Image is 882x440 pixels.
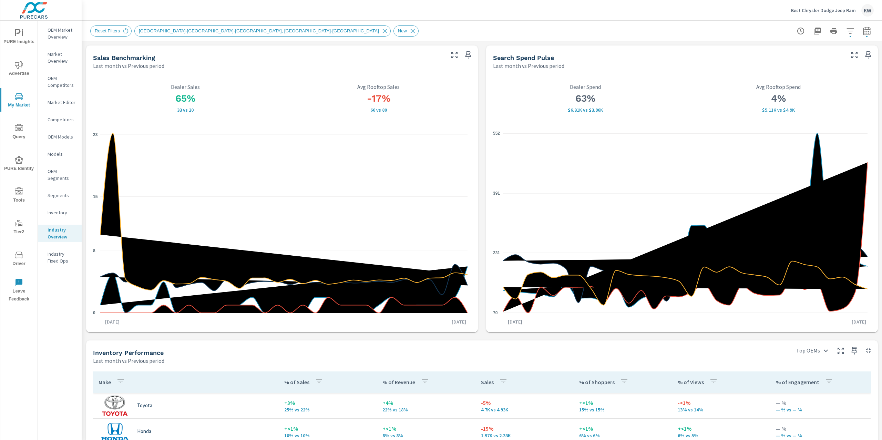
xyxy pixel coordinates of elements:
p: Toyota [137,402,152,409]
div: Reset Filters [90,25,132,37]
text: 231 [493,250,500,255]
p: +<1% [579,399,666,407]
div: KW [861,4,874,17]
h5: Search Spend Pulse [493,54,554,61]
p: OEM Competitors [48,75,76,89]
button: Minimize Widget [863,345,874,356]
h5: Sales Benchmarking [93,54,155,61]
span: PURE Insights [2,29,35,46]
p: % of Sales [284,379,309,386]
p: 8% vs 8% [382,433,470,438]
p: OEM Models [48,133,76,140]
div: Industry Fixed Ops [38,249,82,266]
p: Industry Overview [48,226,76,240]
span: PURE Identity [2,156,35,173]
div: OEM Segments [38,166,82,183]
p: — % vs — % [776,433,865,438]
p: Avg Rooftop Sales [286,84,471,90]
p: 15% vs 15% [579,407,666,412]
p: [DATE] [847,318,871,325]
span: New [394,28,411,33]
p: Dealer Sales [93,84,278,90]
p: +<1% [678,424,765,433]
h3: 4% [686,93,871,104]
p: Best Chrysler Dodge Jeep Ram [791,7,856,13]
span: [GEOGRAPHIC_DATA]-[GEOGRAPHIC_DATA]-[GEOGRAPHIC_DATA], [GEOGRAPHIC_DATA]-[GEOGRAPHIC_DATA] [135,28,383,33]
span: Save this to your personalized report [863,50,874,61]
p: -5% [481,399,568,407]
p: 22% vs 18% [382,407,470,412]
text: 8 [93,248,95,253]
text: 391 [493,191,500,196]
div: Segments [38,190,82,201]
span: Reset Filters [91,28,124,33]
text: 23 [93,132,98,137]
span: Advertise [2,61,35,78]
div: OEM Competitors [38,73,82,90]
p: Market Overview [48,51,76,64]
p: Models [48,151,76,157]
div: [GEOGRAPHIC_DATA]-[GEOGRAPHIC_DATA]-[GEOGRAPHIC_DATA], [GEOGRAPHIC_DATA]-[GEOGRAPHIC_DATA] [134,25,391,37]
span: Tools [2,187,35,204]
p: Last month vs Previous period [93,62,164,70]
p: Last month vs Previous period [493,62,564,70]
p: Segments [48,192,76,199]
span: Query [2,124,35,141]
div: OEM Models [38,132,82,142]
div: OEM Market Overview [38,25,82,42]
div: Top OEMs [792,345,832,357]
p: Make [99,379,111,386]
span: Tier2 [2,219,35,236]
h5: Inventory Performance [93,349,164,356]
p: [DATE] [447,318,471,325]
p: Dealer Spend [493,84,678,90]
button: Make Fullscreen [849,50,860,61]
p: Competitors [48,116,76,123]
text: 0 [93,310,95,315]
p: 66 vs 80 [286,107,471,113]
p: -<1% [678,399,765,407]
p: Honda [137,428,151,434]
text: 70 [493,310,498,315]
div: Inventory [38,207,82,218]
p: OEM Market Overview [48,27,76,40]
button: Print Report [827,24,841,38]
p: % of Engagement [776,379,819,386]
p: Market Editor [48,99,76,106]
p: — % vs — % [776,407,865,412]
p: [DATE] [503,318,527,325]
p: 33 vs 20 [93,107,278,113]
text: 15 [93,194,98,199]
div: Models [38,149,82,159]
p: Avg Rooftop Spend [686,84,871,90]
p: Sales [481,379,494,386]
p: Inventory [48,209,76,216]
p: — % [776,424,865,433]
h3: -17% [286,93,471,104]
p: OEM Segments [48,168,76,182]
button: Make Fullscreen [449,50,460,61]
span: My Market [2,92,35,109]
p: 1,968 vs 2,326 [481,433,568,438]
p: 6% vs 6% [579,433,666,438]
img: logo-150.png [101,395,129,416]
span: Driver [2,251,35,268]
div: nav menu [0,21,38,306]
p: $6,310 vs $3,864 [493,107,678,113]
p: [DATE] [100,318,124,325]
p: Industry Fixed Ops [48,250,76,264]
p: — % [776,399,865,407]
button: Make Fullscreen [835,345,846,356]
span: Save this to your personalized report [463,50,474,61]
button: Apply Filters [843,24,857,38]
p: -15% [481,424,568,433]
p: $5,113 vs $4,899 [686,107,871,113]
p: +<1% [284,424,371,433]
h3: 65% [93,93,278,104]
p: % of Shoppers [579,379,615,386]
div: Market Editor [38,97,82,108]
div: Industry Overview [38,225,82,242]
div: Market Overview [38,49,82,66]
p: +<1% [382,424,470,433]
p: 13% vs 14% [678,407,765,412]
